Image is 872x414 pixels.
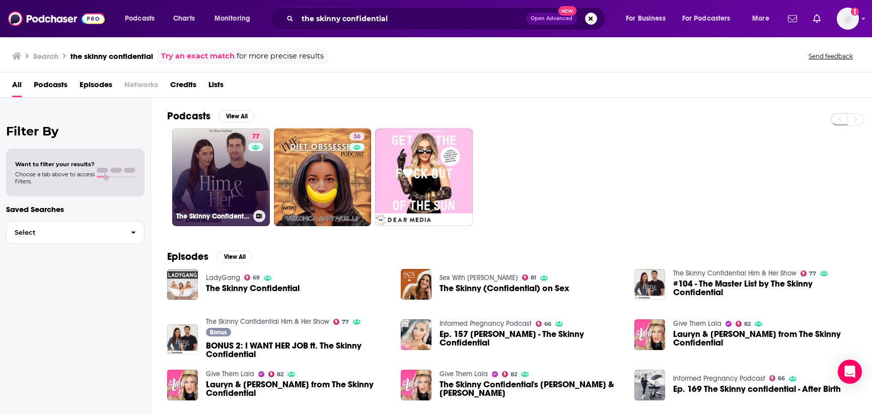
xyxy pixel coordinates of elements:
span: Lauryn & [PERSON_NAME] from The Skinny Confidential [673,330,856,347]
img: Ep. 157 Lauryn Evarts - The Skinny Confidential [401,319,431,350]
span: Monitoring [214,12,250,26]
svg: Add a profile image [851,8,859,16]
img: The Skinny (Confidential) on Sex [401,269,431,300]
span: 77 [252,132,259,142]
a: 66 [536,321,552,327]
a: 77The Skinny Confidential Him & Her Show [172,128,270,226]
a: LadyGang [206,273,240,282]
a: 82 [268,371,284,377]
a: Informed Pregnancy Podcast [673,374,765,383]
a: 77 [801,270,817,277]
a: #104 - The Master List by The Skinny Confidential [673,280,856,297]
h3: Search [33,51,58,61]
button: Show profile menu [837,8,859,30]
h2: Filter By [6,124,144,139]
p: Saved Searches [6,204,144,214]
span: More [752,12,769,26]
a: Give Them Lala [206,370,254,378]
a: Lauryn & Michael Bosstick from The Skinny Confidential [206,380,389,397]
a: The Skinny Confidential Him & Her Show [206,317,329,326]
span: Logged in as kate.duboisARM [837,8,859,30]
a: Ep. 169 The Skinny confidential - After Birth [673,385,841,393]
a: 82 [736,321,751,327]
a: Podcasts [34,77,67,97]
span: For Podcasters [682,12,731,26]
span: New [558,6,576,16]
a: 69 [244,274,260,281]
a: Podchaser - Follow, Share and Rate Podcasts [8,9,105,28]
a: Charts [167,11,201,27]
span: 82 [744,322,751,326]
button: View All [216,251,253,263]
a: EpisodesView All [167,250,253,263]
h2: Podcasts [167,110,210,122]
h3: The Skinny Confidential Him & Her Show [176,212,249,221]
button: Open AdvancedNew [526,13,577,25]
span: 36 [353,132,360,142]
a: The Skinny Confidential's Lauryn & Michael Bosstick [440,380,622,397]
img: BONUS 2: I WANT HER JOB ft. The Skinny Confidential [167,324,198,355]
span: Choose a tab above to access filters. [15,171,95,185]
img: User Profile [837,8,859,30]
span: The Skinny (Confidential) on Sex [440,284,569,293]
button: Send feedback [806,52,856,60]
img: #104 - The Master List by The Skinny Confidential [634,269,665,300]
a: The Skinny Confidential Him & Her Show [673,269,796,278]
h2: Episodes [167,250,208,263]
a: Lauryn & Michael Bosstick from The Skinny Confidential [167,370,198,400]
a: 36 [274,128,372,226]
span: Select [7,229,123,236]
span: The Skinny Confidential's [PERSON_NAME] & [PERSON_NAME] [440,380,622,397]
a: Informed Pregnancy Podcast [440,319,532,328]
button: open menu [745,11,782,27]
span: 66 [778,376,785,381]
a: Show notifications dropdown [784,10,801,27]
span: Bonus [210,329,227,335]
button: open menu [676,11,745,27]
span: Lauryn & [PERSON_NAME] from The Skinny Confidential [206,380,389,397]
a: The Skinny Confidential [206,284,300,293]
a: Show notifications dropdown [809,10,825,27]
a: 82 [502,371,518,377]
span: 77 [809,271,816,276]
span: 81 [531,275,536,280]
span: Networks [124,77,158,97]
button: open menu [207,11,263,27]
span: for more precise results [237,50,324,62]
a: All [12,77,22,97]
a: The Skinny Confidential's Lauryn & Michael Bosstick [401,370,431,400]
span: 82 [277,372,283,377]
a: BONUS 2: I WANT HER JOB ft. The Skinny Confidential [206,341,389,359]
img: Lauryn & Michael Bosstick from The Skinny Confidential [634,319,665,350]
a: Ep. 157 Lauryn Evarts - The Skinny Confidential [440,330,622,347]
a: 66 [769,375,785,381]
div: Search podcasts, credits, & more... [279,7,615,30]
img: The Skinny Confidential [167,269,198,300]
a: PodcastsView All [167,110,255,122]
span: Podcasts [125,12,155,26]
span: Want to filter your results? [15,161,95,168]
span: Charts [173,12,195,26]
span: Ep. 157 [PERSON_NAME] - The Skinny Confidential [440,330,622,347]
a: Episodes [80,77,112,97]
a: Credits [170,77,196,97]
span: 69 [253,275,260,280]
a: 81 [522,274,537,281]
input: Search podcasts, credits, & more... [298,11,526,27]
button: open menu [619,11,678,27]
span: 77 [342,320,349,324]
a: Lists [208,77,224,97]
